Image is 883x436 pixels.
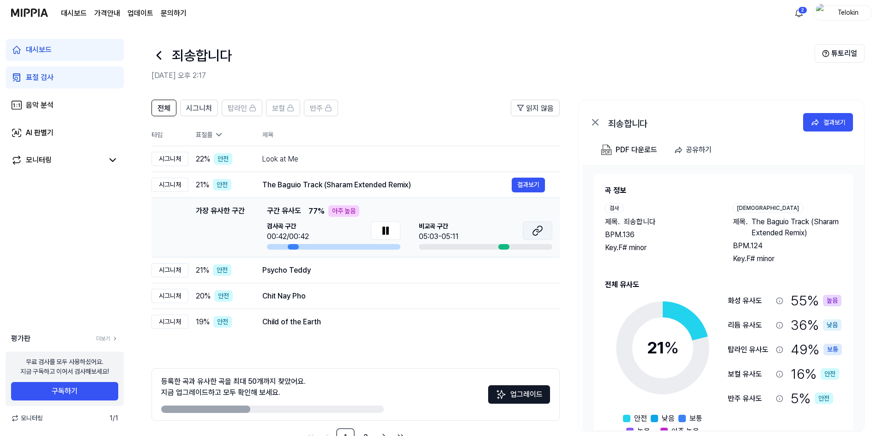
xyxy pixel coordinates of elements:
span: 보통 [689,413,702,424]
span: 22 % [196,154,210,165]
span: 보컬 [272,103,285,114]
a: AI 판별기 [6,122,124,144]
button: 시그니처 [180,100,218,116]
div: 반주 유사도 [728,393,772,404]
div: 안전 [815,393,833,404]
div: 죄송합니다 [608,117,793,128]
button: 전체 [151,100,176,116]
div: 00:42/00:42 [267,231,309,242]
span: 평가판 [11,333,30,344]
div: Psycho Teddy [262,265,545,276]
div: AI 판별기 [26,127,54,138]
div: 시그니처 [151,315,188,329]
div: The Baguio Track (Sharam Extended Remix) [262,179,512,191]
a: Sparkles업그레이드 [488,393,550,402]
div: 시그니처 [151,152,188,166]
h2: [DATE] 오후 2:17 [151,70,815,81]
div: 시그니처 [151,289,188,303]
div: 결과보기 [823,117,846,127]
a: 업데이트 [127,8,153,19]
span: 반주 [310,103,323,114]
div: 무료 검사를 모두 사용하셨어요. 지금 구독하고 이어서 검사해보세요! [20,357,109,376]
span: 모니터링 [11,413,43,423]
div: 보통 [823,344,842,355]
div: 보컬 유사도 [728,369,772,380]
div: 시그니처 [151,178,188,192]
span: 21 % [196,265,209,276]
div: PDF 다운로드 [616,144,657,156]
h2: 곡 정보 [605,185,842,196]
div: 공유하기 [686,144,712,156]
div: 표절 검사 [26,72,54,83]
div: 높음 [823,295,841,306]
div: 표절률 [196,130,248,140]
span: 비교곡 구간 [419,221,459,231]
div: 대시보드 [26,44,52,55]
span: % [664,338,679,358]
button: 구독하기 [11,382,118,400]
a: 가격안내 [94,8,120,19]
div: 가장 유사한 구간 [196,205,245,250]
a: 문의하기 [161,8,187,19]
span: 1 / 1 [109,413,118,423]
button: profileTelokin [813,5,872,21]
div: 5 % [791,388,833,409]
div: Child of the Earth [262,317,545,328]
button: 보컬 [266,100,300,116]
span: 읽지 않음 [526,103,554,114]
a: 곡 정보검사제목.죄송합니다BPM.136Key.F# minor[DEMOGRAPHIC_DATA]제목.The Baguio Track (Sharam Extended Remix)BPM... [583,165,864,430]
img: 알림 [793,7,804,18]
div: Key. F# minor [733,253,842,264]
div: 모니터링 [26,155,52,166]
button: 공유하기 [670,141,719,159]
span: 낮음 [662,413,675,424]
img: Help [822,50,829,57]
div: 등록한 곡과 유사한 곡을 최대 50개까지 찾았어요. 지금 업그레이드하고 모두 확인해 보세요. [161,376,306,398]
span: 전체 [157,103,170,114]
button: 결과보기 [512,178,545,192]
div: BPM. 136 [605,229,714,240]
span: 77 % [308,206,325,217]
button: 결과보기 [803,113,853,131]
div: Look at Me [262,154,545,165]
a: 표절 검사 [6,66,124,89]
div: 낮음 [823,319,841,331]
div: 안전 [213,179,231,191]
a: 대시보드 [6,39,124,61]
div: 탑라인 유사도 [728,344,772,355]
div: Chit Nay Pho [262,291,545,302]
span: 시그니처 [186,103,212,114]
span: 제목 . [733,216,748,239]
div: 2 [798,6,807,14]
span: The Baguio Track (Sharam Extended Remix) [751,216,842,239]
button: 탑라인 [222,100,262,116]
div: 안전 [214,290,233,302]
div: 05:03-05:11 [419,231,459,242]
span: 제목 . [605,216,620,227]
div: 아주 높음 [328,205,359,217]
div: 36 % [791,315,841,335]
span: 죄송합니다 [623,216,656,227]
a: 음악 분석 [6,94,124,116]
div: 음악 분석 [26,100,54,111]
div: 리듬 유사도 [728,320,772,331]
div: 16 % [791,364,839,384]
button: 반주 [304,100,338,116]
button: 읽지 않음 [511,100,560,116]
button: 업그레이드 [488,385,550,404]
div: Telokin [830,7,866,18]
button: PDF 다운로드 [599,141,659,159]
img: Sparkles [496,389,507,400]
img: profile [816,4,827,22]
div: 49 % [791,339,842,360]
img: PDF Download [601,144,612,155]
span: 20 % [196,291,211,302]
div: Key. F# minor [605,242,714,253]
span: 구간 유사도 [267,205,301,217]
div: 안전 [821,368,839,380]
div: 21 [647,335,679,360]
h1: 죄송합니다 [172,45,232,66]
a: 대시보드 [61,8,87,19]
